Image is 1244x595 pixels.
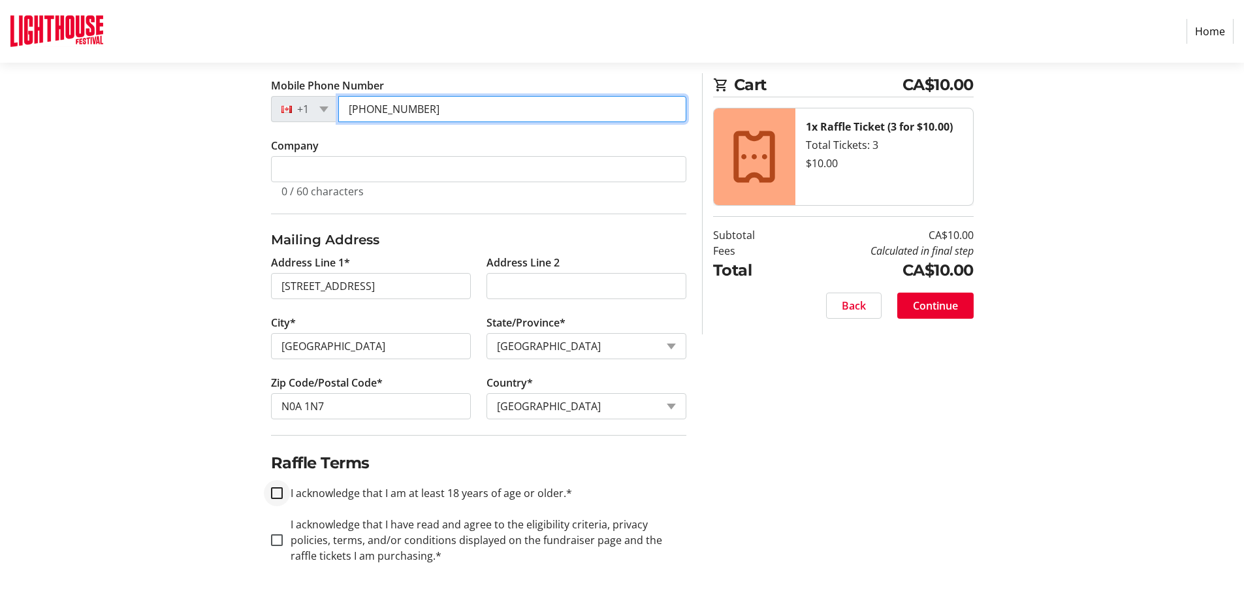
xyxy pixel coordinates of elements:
label: I acknowledge that I am at least 18 years of age or older.* [283,485,572,501]
tr-character-limit: 0 / 60 characters [281,184,364,199]
td: Total [713,259,788,282]
label: Zip Code/Postal Code* [271,375,383,391]
strong: 1x Raffle Ticket (3 for $10.00) [806,120,953,134]
div: $10.00 [806,155,963,171]
label: State/Province* [486,315,566,330]
label: City* [271,315,296,330]
td: Calculated in final step [788,243,974,259]
span: Cart [734,73,902,97]
td: Subtotal [713,227,788,243]
div: Total Tickets: 3 [806,137,963,153]
input: (506) 234-5678 [338,96,686,122]
input: Zip or Postal Code [271,393,471,419]
label: Address Line 2 [486,255,560,270]
input: City [271,333,471,359]
span: CA$10.00 [902,73,974,97]
label: Country* [486,375,533,391]
label: I acknowledge that I have read and agree to the eligibility criteria, privacy policies, terms, an... [283,517,686,564]
td: Fees [713,243,788,259]
button: Back [826,293,882,319]
label: Address Line 1* [271,255,350,270]
button: Continue [897,293,974,319]
h2: Raffle Terms [271,451,686,475]
input: Address [271,273,471,299]
span: Continue [913,298,958,314]
a: Home [1187,19,1234,44]
td: CA$10.00 [788,227,974,243]
img: Lighthouse Festival's Logo [10,5,103,57]
td: CA$10.00 [788,259,974,282]
span: Back [842,298,866,314]
label: Company [271,138,319,153]
label: Mobile Phone Number [271,78,384,93]
h3: Mailing Address [271,230,686,249]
